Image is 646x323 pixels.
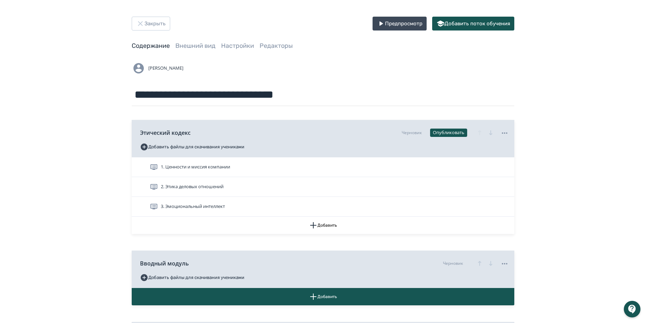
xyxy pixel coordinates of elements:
[373,17,427,30] button: Предпросмотр
[432,17,514,30] button: Добавить поток обучения
[140,141,244,152] button: Добавить файлы для скачивания учениками
[140,272,244,283] button: Добавить файлы для скачивания учениками
[132,177,514,197] div: 2. Этика деловых отношений
[132,288,514,305] button: Добавить
[132,17,170,30] button: Закрыть
[132,197,514,217] div: 3. Эмоциональный интеллект
[221,42,254,50] a: Настройки
[148,65,183,72] span: [PERSON_NAME]
[443,260,463,267] div: Черновик
[140,259,189,268] span: Вводный модуль
[260,42,293,50] a: Редакторы
[161,164,230,171] span: 1. Ценности и миссия компании
[430,129,467,137] button: Опубликовать
[402,130,422,136] div: Черновик
[132,42,170,50] a: Содержание
[175,42,216,50] a: Внешний вид
[161,183,224,190] span: 2. Этика деловых отношений
[132,217,514,234] button: Добавить
[132,157,514,177] div: 1. Ценности и миссия компании
[140,129,191,137] span: Этический кодекс
[161,203,225,210] span: 3. Эмоциональный интеллект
